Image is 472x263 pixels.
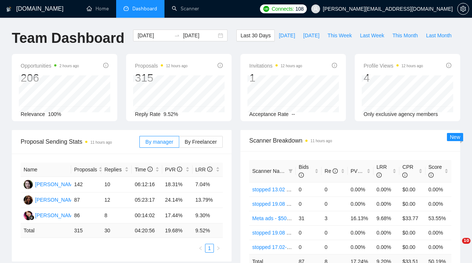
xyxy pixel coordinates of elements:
[374,182,399,197] td: 0.00%
[296,182,322,197] td: 0
[214,244,223,253] button: right
[249,61,302,70] span: Invitations
[135,111,160,117] span: Reply Rate
[348,197,374,211] td: 0.00%
[348,240,374,254] td: 0.00%
[376,164,387,178] span: LRR
[374,211,399,225] td: 9.68%
[399,240,425,254] td: $0.00
[446,63,451,68] span: info-circle
[332,63,337,68] span: info-circle
[362,168,368,174] span: info-circle
[296,225,322,240] td: 0
[101,192,132,208] td: 12
[402,64,423,68] time: 12 hours ago
[252,215,363,221] a: Meta ads - $500+/$30+ - Feedback+/cost1k+ -AI
[71,177,101,192] td: 142
[374,225,399,240] td: 0.00%
[252,201,376,207] a: stopped 19.08 - Meta Ads - cases/hook- generating $k
[364,71,423,85] div: 4
[195,167,212,173] span: LRR
[172,6,199,12] a: searchScanner
[74,165,97,174] span: Proposals
[166,64,187,68] time: 12 hours ago
[313,6,318,11] span: user
[428,164,442,178] span: Score
[327,31,352,40] span: This Week
[29,215,34,220] img: gigradar-bm.png
[174,33,180,38] span: to
[299,30,323,41] button: [DATE]
[281,64,302,68] time: 12 hours ago
[163,111,178,117] span: 9.52%
[374,240,399,254] td: 0.00%
[288,169,293,173] span: filter
[185,139,217,145] span: By Freelancer
[426,31,451,40] span: Last Month
[24,180,33,189] img: IG
[71,223,101,238] td: 315
[71,163,101,177] th: Proposals
[296,240,322,254] td: 0
[392,31,418,40] span: This Month
[218,63,223,68] span: info-circle
[101,223,132,238] td: 30
[275,30,299,41] button: [DATE]
[303,31,319,40] span: [DATE]
[322,240,347,254] td: 0
[323,30,356,41] button: This Week
[399,182,425,197] td: $0.00
[450,134,460,140] span: New
[333,168,338,174] span: info-circle
[364,111,438,117] span: Only exclusive agency members
[71,208,101,223] td: 86
[402,173,407,178] span: info-circle
[183,31,216,40] input: End date
[322,225,347,240] td: 0
[21,137,139,146] span: Proposal Sending Stats
[132,6,157,12] span: Dashboard
[310,139,332,143] time: 11 hours ago
[299,173,304,178] span: info-circle
[177,167,182,172] span: info-circle
[21,111,45,117] span: Relevance
[132,208,162,223] td: 00:14:02
[132,192,162,208] td: 05:23:17
[124,6,129,11] span: dashboard
[196,244,205,253] li: Previous Page
[236,30,275,41] button: Last 30 Days
[249,71,302,85] div: 1
[322,211,347,225] td: 3
[252,244,393,250] a: stopped 17.02- Meta ads - ecommerce/cases/ hook- ROAS3+
[165,167,183,173] span: PVR
[249,136,451,145] span: Scanner Breakdown
[428,173,434,178] span: info-circle
[101,177,132,192] td: 10
[426,197,451,211] td: 0.00%
[348,225,374,240] td: 0.00%
[426,182,451,197] td: 0.00%
[132,177,162,192] td: 06:12:16
[360,31,384,40] span: Last Week
[198,246,203,250] span: left
[287,165,294,177] span: filter
[192,223,223,238] td: 9.52 %
[252,230,416,236] a: stopped 19.08 - Meta ads - LeadGen/cases/ hook - tripled leads- $500+
[426,240,451,254] td: 0.00%
[162,192,192,208] td: 24.14%
[24,212,77,218] a: NK[PERSON_NAME]
[205,244,214,253] li: 1
[162,208,192,223] td: 17.44%
[147,167,153,172] span: info-circle
[376,173,382,178] span: info-circle
[457,6,469,12] a: setting
[192,177,223,192] td: 7.04%
[295,5,303,13] span: 108
[252,187,376,192] a: stopped 13.02 - Google&Meta Ads - consult(audit) - AI
[447,238,465,256] iframe: Intercom live chat
[24,211,33,220] img: NK
[21,71,79,85] div: 206
[214,244,223,253] li: Next Page
[348,211,374,225] td: 16.13%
